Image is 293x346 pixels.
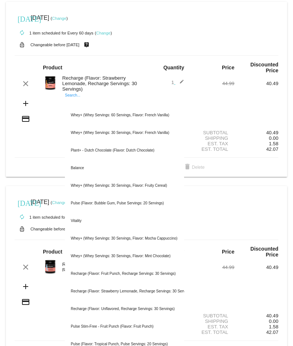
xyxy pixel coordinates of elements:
[183,165,205,170] span: Delete
[190,324,234,329] div: Est. Tax
[43,249,62,255] strong: Product
[190,313,234,318] div: Subtotal
[234,313,278,318] div: 40.49
[65,177,184,194] div: Whey+ (Whey Servings: 30 Servings, Flavor: Fruity Cereal)
[190,81,234,86] div: 44.99
[175,79,184,88] mat-icon: edit
[266,146,278,152] span: 42.07
[177,161,210,174] button: Delete
[18,213,26,222] mat-icon: autorenew
[65,230,184,247] div: Whey+ (Whey Servings: 30 Servings, Flavor: Mocha Cappuccino)
[18,224,26,234] mat-icon: lock_open
[65,318,184,335] div: Pulse Stim-Free - Fruit Punch (Flavor: Fruit Punch)
[269,141,278,146] span: 1.58
[82,40,91,50] mat-icon: live_help
[30,227,80,231] small: Changeable before [DATE]
[234,81,278,86] div: 40.49
[52,200,66,205] a: Change
[65,265,184,283] div: Recharge (Flavor: Fruit Punch, Recharge Servings: 30 Servings)
[269,318,278,324] span: 0.00
[18,29,26,37] mat-icon: autorenew
[21,282,30,291] mat-icon: add
[190,135,234,141] div: Shipping
[250,62,278,73] strong: Discounted Price
[21,79,30,88] mat-icon: clear
[15,215,94,219] small: 1 item scheduled for Every 60 days
[171,80,184,85] span: 1
[96,31,110,35] a: Change
[65,142,184,159] div: Plant+ - Dutch Chocolate (Flavor: Dutch Chocolate)
[234,130,278,135] div: 40.49
[190,141,234,146] div: Est. Tax
[163,65,184,70] strong: Quantity
[65,106,184,124] div: Whey+ (Whey Servings: 60 Servings, Flavor: French Vanilla)
[65,100,184,106] input: Search...
[59,262,147,273] div: Recharge (Flavor: Arctic Blast, Recharge Servings: 30 Servings)
[51,200,68,205] small: ( )
[65,212,184,230] div: Vitality
[21,298,30,306] mat-icon: credit_card
[18,14,26,23] mat-icon: [DATE]
[190,318,234,324] div: Shipping
[43,259,58,274] img: Image-1-Carousel-Recharge30S-Arctic-Blast-1000x1000-Transp.png
[15,31,94,35] small: 1 item scheduled for Every 60 days
[266,329,278,335] span: 42.07
[21,99,30,108] mat-icon: add
[21,114,30,123] mat-icon: credit_card
[65,300,184,318] div: Recharge (Flavor: Unflavored, Recharge Servings: 30 Servings)
[269,324,278,329] span: 1.58
[65,159,184,177] div: Balance
[65,194,184,212] div: Pulse (Flavor: Bubble Gum, Pulse Servings: 20 Servings)
[190,130,234,135] div: Subtotal
[222,249,234,255] strong: Price
[52,16,66,21] a: Change
[65,124,184,142] div: Whey+ (Whey Servings: 30 Servings, Flavor: French Vanilla)
[43,65,62,70] strong: Product
[234,265,278,270] div: 40.49
[222,65,234,70] strong: Price
[18,40,26,50] mat-icon: lock_open
[95,31,112,35] small: ( )
[190,265,234,270] div: 44.99
[269,135,278,141] span: 0.00
[21,263,30,272] mat-icon: clear
[65,247,184,265] div: Whey+ (Whey Servings: 30 Servings, Flavor: Mint Chocolate)
[51,16,68,21] small: ( )
[183,163,192,172] mat-icon: delete
[190,329,234,335] div: Est. Total
[43,76,58,90] img: Image-1-Carousel-Recharge30S-Strw-Lemonade-Transp.png
[59,75,147,92] div: Recharge (Flavor: Strawberry Lemonade, Recharge Servings: 30 Servings)
[190,146,234,152] div: Est. Total
[65,283,184,300] div: Recharge (Flavor: Strawberry Lemonade, Recharge Servings: 30 Servings)
[250,246,278,258] strong: Discounted Price
[30,43,80,47] small: Changeable before [DATE]
[18,198,26,207] mat-icon: [DATE]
